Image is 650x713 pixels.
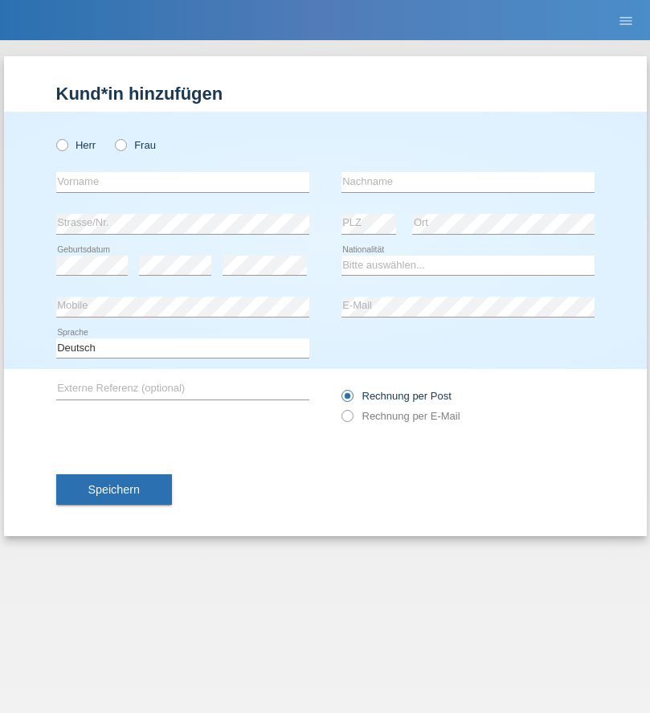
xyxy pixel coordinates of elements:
[56,474,172,505] button: Speichern
[115,139,156,151] label: Frau
[56,139,96,151] label: Herr
[56,139,67,150] input: Herr
[341,390,452,402] label: Rechnung per Post
[341,410,460,422] label: Rechnung per E-Mail
[341,410,352,430] input: Rechnung per E-Mail
[88,483,140,496] span: Speichern
[618,13,634,29] i: menu
[115,139,125,150] input: Frau
[341,390,352,410] input: Rechnung per Post
[610,15,642,25] a: menu
[56,84,595,104] h1: Kund*in hinzufügen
